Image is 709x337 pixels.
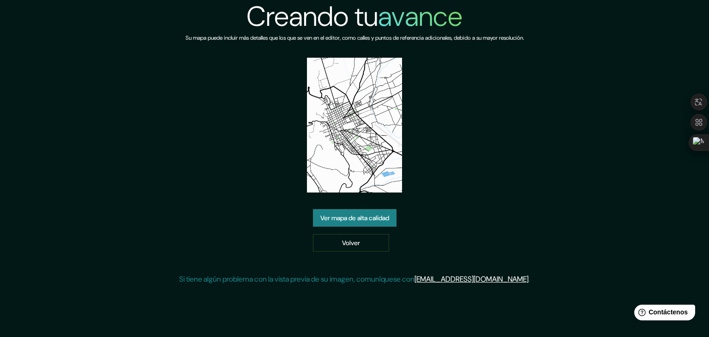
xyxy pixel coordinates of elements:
[313,234,389,252] a: Volver
[313,209,397,227] a: Ver mapa de alta calidad
[342,239,360,247] font: Volver
[627,301,699,327] iframe: Lanzador de widgets de ayuda
[320,214,389,222] font: Ver mapa de alta calidad
[179,274,415,284] font: Si tiene algún problema con la vista previa de su imagen, comuníquese con
[186,34,524,42] font: Su mapa puede incluir más detalles que los que se ven en el editor, como calles y puntos de refer...
[529,274,530,284] font: .
[307,58,403,193] img: vista previa del mapa creado
[415,274,529,284] a: [EMAIL_ADDRESS][DOMAIN_NAME]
